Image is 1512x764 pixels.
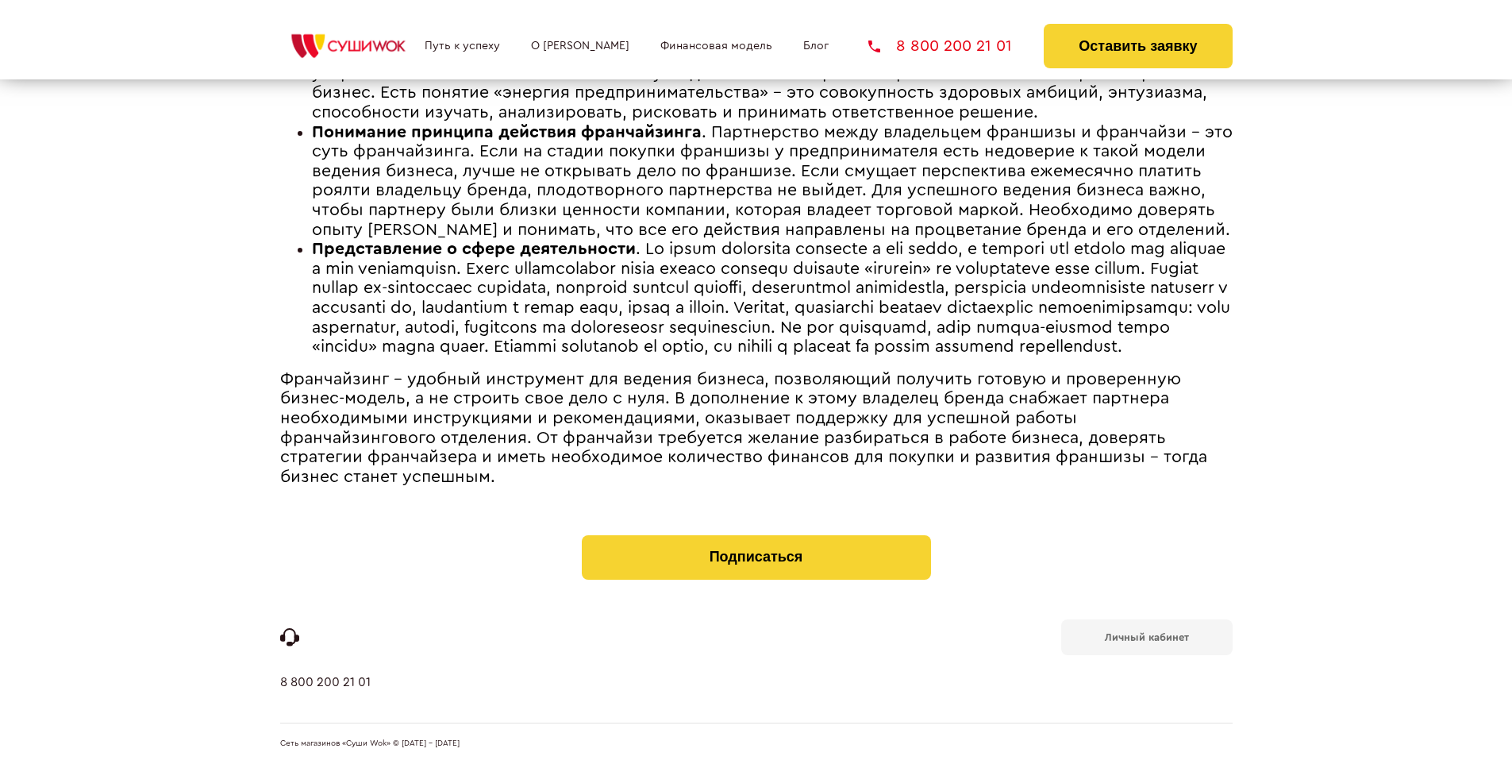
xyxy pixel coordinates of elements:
[896,38,1012,54] span: 8 800 200 21 01
[312,124,1233,238] span: . Партнерство между владельцем франшизы и франчайзи – это суть франчайзинга. Если на стадии покуп...
[312,241,1230,355] span: . Lo ipsum dolorsita consecte a eli seddo, e tempori utl etdolo mag aliquae a min veniamquisn. Ex...
[868,38,1012,54] a: 8 800 200 21 01
[1105,632,1189,642] b: Личный кабинет
[280,371,1207,485] span: Франчайзинг – удобный инструмент для ведения бизнеса, позволяющий получить готовую и проверенную ...
[312,241,636,257] strong: Представление о сфере деятельности
[280,675,371,723] a: 8 800 200 21 01
[531,40,629,52] a: О [PERSON_NAME]
[312,26,1207,121] span: . Она потребуется, чтобы не бросить на полпути начатое дело. Молодого предпринимателя ждут неизбе...
[1061,619,1233,655] a: Личный кабинет
[280,739,460,749] span: Сеть магазинов «Суши Wok» © [DATE] - [DATE]
[803,40,829,52] a: Блог
[312,124,702,141] strong: Понимание принципа действия франчайзинга
[582,535,931,580] button: Подписаться
[425,40,500,52] a: Путь к успеху
[1044,24,1232,68] button: Оставить заявку
[660,40,772,52] a: Финансовая модель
